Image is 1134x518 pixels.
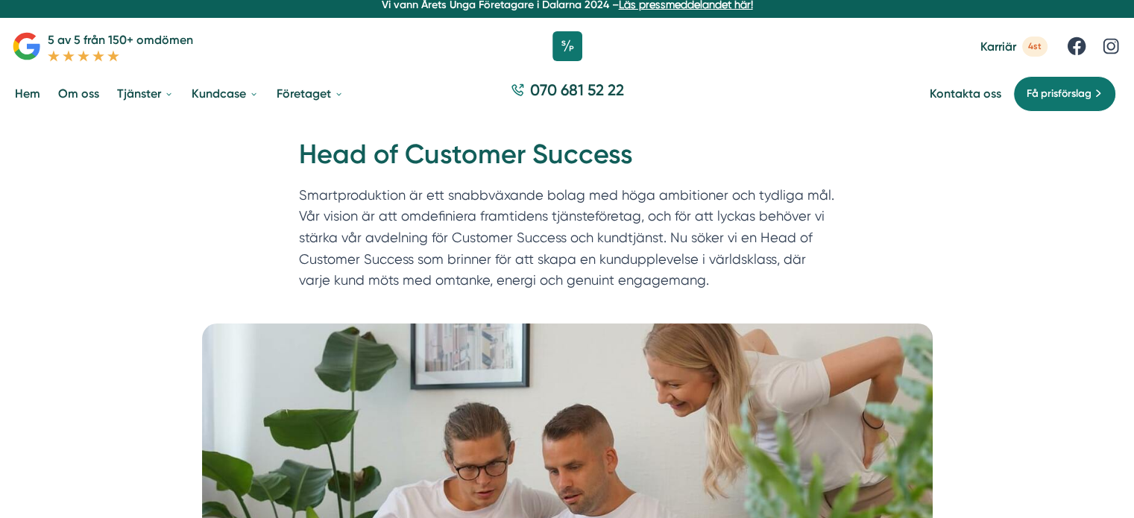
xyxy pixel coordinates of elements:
a: Kontakta oss [930,86,1001,101]
a: Hem [12,75,43,113]
span: 070 681 52 22 [530,79,624,101]
h1: Head of Customer Success [299,136,836,185]
a: Om oss [55,75,102,113]
p: 5 av 5 från 150+ omdömen [48,31,193,49]
p: Smartproduktion är ett snabbväxande bolag med höga ambitioner och tydliga mål. Vår vision är att ... [299,185,836,298]
a: Tjänster [114,75,177,113]
a: 070 681 52 22 [505,79,630,108]
span: 4st [1022,37,1048,57]
span: Få prisförslag [1027,86,1092,102]
a: Få prisförslag [1013,76,1116,112]
a: Företaget [274,75,347,113]
a: Kundcase [189,75,262,113]
a: Karriär 4st [980,37,1048,57]
span: Karriär [980,40,1016,54]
